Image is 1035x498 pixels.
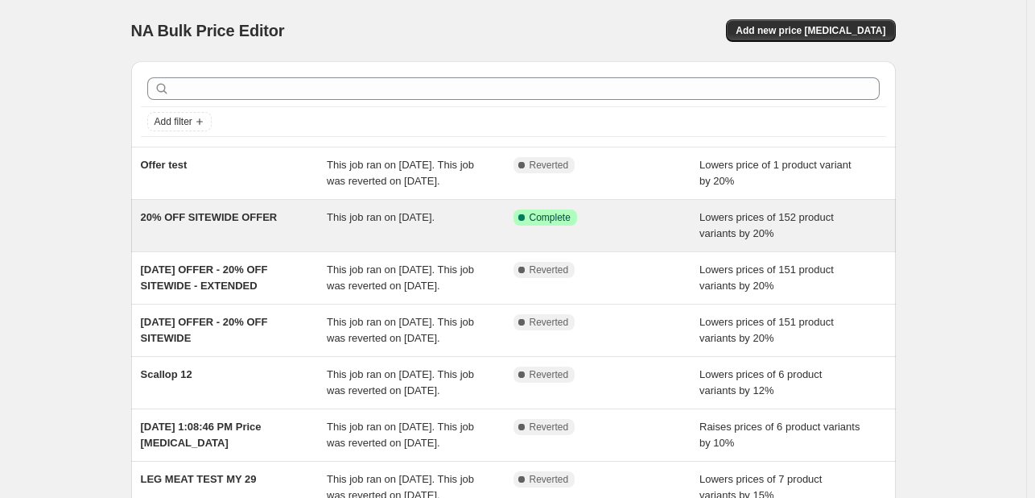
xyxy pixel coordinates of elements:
[327,421,474,449] span: This job ran on [DATE]. This job was reverted on [DATE].
[327,211,435,223] span: This job ran on [DATE].
[327,264,474,292] span: This job ran on [DATE]. This job was reverted on [DATE].
[147,112,212,131] button: Add filter
[327,316,474,344] span: This job ran on [DATE]. This job was reverted on [DATE].
[699,264,834,292] span: Lowers prices of 151 product variants by 20%
[141,264,268,292] span: [DATE] OFFER - 20% OFF SITEWIDE - EXTENDED
[141,421,262,449] span: [DATE] 1:08:46 PM Price [MEDICAL_DATA]
[327,159,474,187] span: This job ran on [DATE]. This job was reverted on [DATE].
[699,159,852,187] span: Lowers price of 1 product variant by 20%
[736,24,885,37] span: Add new price [MEDICAL_DATA]
[699,368,822,396] span: Lowers prices of 6 product variants by 12%
[699,316,834,344] span: Lowers prices of 151 product variants by 20%
[530,159,569,172] span: Reverted
[131,22,285,39] span: NA Bulk Price Editor
[530,421,569,434] span: Reverted
[327,368,474,396] span: This job ran on [DATE]. This job was reverted on [DATE].
[699,421,860,449] span: Raises prices of 6 product variants by 10%
[141,211,278,223] span: 20% OFF SITEWIDE OFFER
[141,368,192,380] span: Scallop 12
[530,368,569,381] span: Reverted
[141,159,188,171] span: Offer test
[530,264,569,276] span: Reverted
[141,316,268,344] span: [DATE] OFFER - 20% OFF SITEWIDE
[141,473,257,485] span: LEG MEAT TEST MY 29
[530,473,569,486] span: Reverted
[726,19,895,42] button: Add new price [MEDICAL_DATA]
[530,316,569,329] span: Reverted
[155,115,192,128] span: Add filter
[699,211,834,239] span: Lowers prices of 152 product variants by 20%
[530,211,571,224] span: Complete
